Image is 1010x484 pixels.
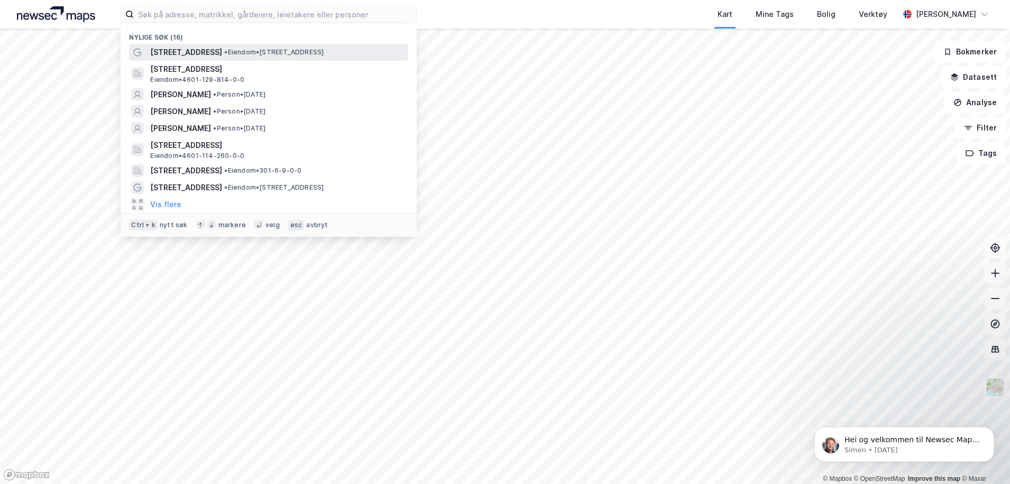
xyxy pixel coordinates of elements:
[17,6,95,22] img: logo.a4113a55bc3d86da70a041830d287a7e.svg
[224,183,324,192] span: Eiendom • [STREET_ADDRESS]
[941,67,1006,88] button: Datasett
[306,221,328,229] div: avbryt
[150,198,181,211] button: Vis flere
[224,48,324,57] span: Eiendom • [STREET_ADDRESS]
[160,221,188,229] div: nytt søk
[798,405,1010,479] iframe: Intercom notifications message
[955,117,1006,138] button: Filter
[150,76,244,84] span: Eiendom • 4601-129-814-0-0
[916,8,976,21] div: [PERSON_NAME]
[150,46,222,59] span: [STREET_ADDRESS]
[218,221,246,229] div: markere
[718,8,732,21] div: Kart
[957,143,1006,164] button: Tags
[817,8,835,21] div: Bolig
[121,25,417,44] div: Nylige søk (16)
[213,90,216,98] span: •
[150,63,404,76] span: [STREET_ADDRESS]
[288,220,305,230] div: esc
[224,183,227,191] span: •
[134,6,416,22] input: Søk på adresse, matrikkel, gårdeiere, leietakere eller personer
[934,41,1006,62] button: Bokmerker
[150,139,404,152] span: [STREET_ADDRESS]
[150,105,211,118] span: [PERSON_NAME]
[213,124,216,132] span: •
[823,475,852,482] a: Mapbox
[944,92,1006,113] button: Analyse
[854,475,905,482] a: OpenStreetMap
[213,107,216,115] span: •
[213,124,265,133] span: Person • [DATE]
[213,90,265,99] span: Person • [DATE]
[3,469,50,481] a: Mapbox homepage
[224,166,301,175] span: Eiendom • 301-6-9-0-0
[224,48,227,56] span: •
[985,377,1005,397] img: Z
[150,88,211,101] span: [PERSON_NAME]
[150,152,244,160] span: Eiendom • 4601-114-260-0-0
[756,8,794,21] div: Mine Tags
[129,220,158,230] div: Ctrl + k
[150,181,222,194] span: [STREET_ADDRESS]
[908,475,960,482] a: Improve this map
[213,107,265,116] span: Person • [DATE]
[224,166,227,174] span: •
[150,164,222,177] span: [STREET_ADDRESS]
[150,122,211,135] span: [PERSON_NAME]
[265,221,280,229] div: velg
[859,8,887,21] div: Verktøy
